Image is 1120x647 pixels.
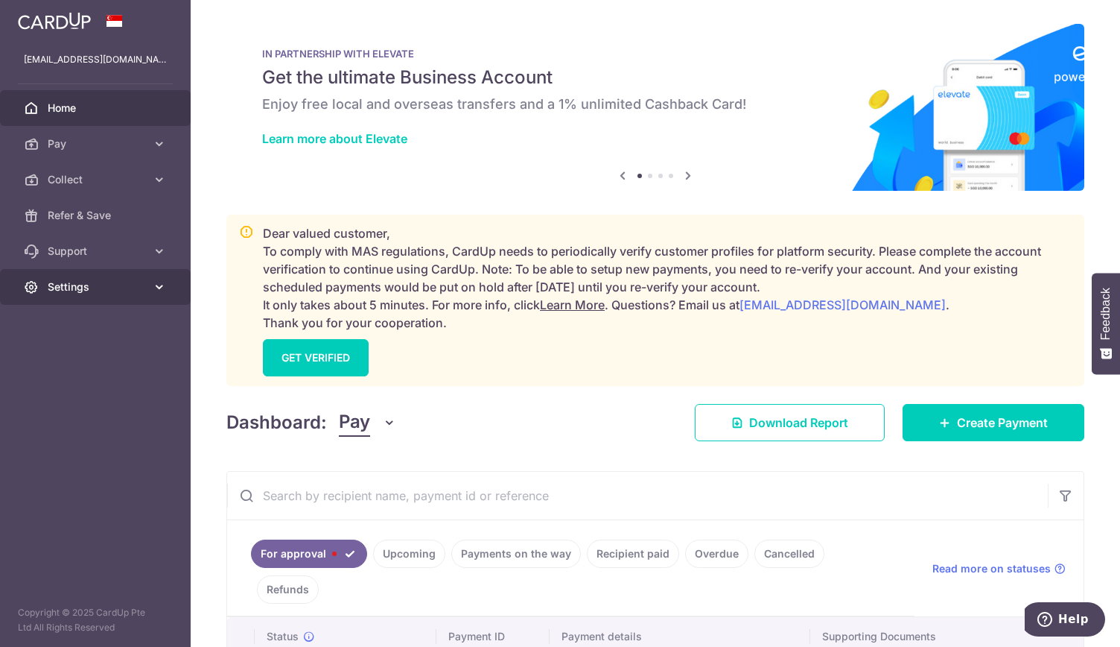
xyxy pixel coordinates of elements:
[540,297,605,312] a: Learn More
[48,208,146,223] span: Refer & Save
[373,540,445,568] a: Upcoming
[262,66,1049,89] h5: Get the ultimate Business Account
[18,12,91,30] img: CardUp
[48,244,146,259] span: Support
[957,414,1048,432] span: Create Payment
[251,540,367,568] a: For approval
[1025,602,1105,640] iframe: Opens a widget where you can find more information
[226,24,1084,191] img: Renovation banner
[24,52,167,67] p: [EMAIL_ADDRESS][DOMAIN_NAME]
[1099,288,1113,340] span: Feedback
[263,224,1072,332] p: Dear valued customer, To comply with MAS regulations, CardUp needs to periodically verify custome...
[339,408,396,437] button: Pay
[48,172,146,187] span: Collect
[48,136,146,151] span: Pay
[749,414,848,432] span: Download Report
[267,629,299,644] span: Status
[739,297,946,312] a: [EMAIL_ADDRESS][DOMAIN_NAME]
[262,131,407,146] a: Learn more about Elevate
[903,404,1084,441] a: Create Payment
[257,575,319,604] a: Refunds
[48,101,146,116] span: Home
[451,540,581,568] a: Payments on the way
[695,404,885,441] a: Download Report
[754,540,824,568] a: Cancelled
[263,339,369,376] a: GET VERIFIED
[685,540,748,568] a: Overdue
[587,540,679,568] a: Recipient paid
[262,95,1049,113] h6: Enjoy free local and overseas transfers and a 1% unlimited Cashback Card!
[48,280,146,294] span: Settings
[1092,273,1120,374] button: Feedback - Show survey
[227,472,1048,520] input: Search by recipient name, payment id or reference
[262,48,1049,60] p: IN PARTNERSHIP WITH ELEVATE
[226,409,327,436] h4: Dashboard:
[932,561,1066,576] a: Read more on statuses
[932,561,1051,576] span: Read more on statuses
[339,408,370,437] span: Pay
